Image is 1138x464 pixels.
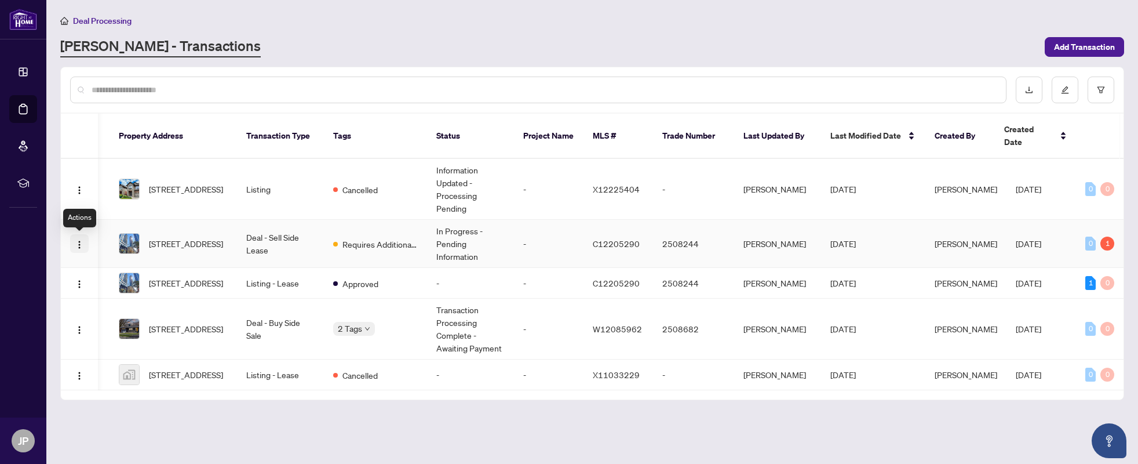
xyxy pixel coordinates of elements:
[149,183,223,195] span: [STREET_ADDRESS]
[342,238,418,251] span: Requires Additional Docs
[427,360,514,390] td: -
[653,268,734,299] td: 2508244
[734,360,821,390] td: [PERSON_NAME]
[514,299,583,360] td: -
[1097,86,1105,94] span: filter
[149,277,223,289] span: [STREET_ADDRESS]
[73,16,132,26] span: Deal Processing
[1045,37,1124,57] button: Add Transaction
[1016,238,1041,249] span: [DATE]
[18,433,28,449] span: JP
[734,220,821,268] td: [PERSON_NAME]
[119,319,139,339] img: thumbnail-img
[925,114,995,159] th: Created By
[1088,77,1114,103] button: filter
[119,273,139,293] img: thumbnail-img
[342,183,378,196] span: Cancelled
[514,114,583,159] th: Project Name
[75,371,84,380] img: Logo
[237,159,324,220] td: Listing
[1061,86,1069,94] span: edit
[734,299,821,360] td: [PERSON_NAME]
[1016,278,1041,288] span: [DATE]
[1100,276,1114,290] div: 0
[1100,237,1114,251] div: 1
[63,209,96,227] div: Actions
[75,186,84,195] img: Logo
[75,280,84,289] img: Logo
[70,365,89,384] button: Logo
[830,278,856,288] span: [DATE]
[1004,123,1053,148] span: Created Date
[237,360,324,390] td: Listing - Lease
[1100,322,1114,336] div: 0
[70,234,89,253] button: Logo
[1100,182,1114,196] div: 0
[593,369,640,380] span: X11033229
[364,326,370,332] span: down
[514,360,583,390] td: -
[1100,368,1114,382] div: 0
[427,114,514,159] th: Status
[70,180,89,198] button: Logo
[119,234,139,253] img: thumbnail-img
[237,268,324,299] td: Listing - Lease
[110,114,237,159] th: Property Address
[514,220,583,268] td: -
[342,277,378,290] span: Approved
[514,268,583,299] td: -
[1016,324,1041,334] span: [DATE]
[1085,276,1096,290] div: 1
[935,238,997,249] span: [PERSON_NAME]
[60,37,261,57] a: [PERSON_NAME] - Transactions
[70,274,89,292] button: Logo
[653,360,734,390] td: -
[338,322,362,335] span: 2 Tags
[734,159,821,220] td: [PERSON_NAME]
[830,129,901,142] span: Last Modified Date
[593,184,640,194] span: X12225404
[119,365,139,385] img: thumbnail-img
[830,184,856,194] span: [DATE]
[119,179,139,199] img: thumbnail-img
[514,159,583,220] td: -
[653,159,734,220] td: -
[830,324,856,334] span: [DATE]
[935,324,997,334] span: [PERSON_NAME]
[1016,369,1041,380] span: [DATE]
[9,9,37,30] img: logo
[324,114,427,159] th: Tags
[935,278,997,288] span: [PERSON_NAME]
[1052,77,1078,103] button: edit
[149,322,223,335] span: [STREET_ADDRESS]
[830,238,856,249] span: [DATE]
[70,320,89,338] button: Logo
[1085,368,1096,382] div: 0
[935,369,997,380] span: [PERSON_NAME]
[583,114,653,159] th: MLS #
[1085,182,1096,196] div: 0
[821,114,925,159] th: Last Modified Date
[653,220,734,268] td: 2508244
[1085,237,1096,251] div: 0
[935,184,997,194] span: [PERSON_NAME]
[237,114,324,159] th: Transaction Type
[1025,86,1033,94] span: download
[427,299,514,360] td: Transaction Processing Complete - Awaiting Payment
[60,17,68,25] span: home
[75,325,84,335] img: Logo
[237,220,324,268] td: Deal - Sell Side Lease
[734,114,821,159] th: Last Updated By
[593,324,642,334] span: W12085962
[342,369,378,382] span: Cancelled
[830,369,856,380] span: [DATE]
[75,240,84,249] img: Logo
[1016,184,1041,194] span: [DATE]
[237,299,324,360] td: Deal - Buy Side Sale
[734,268,821,299] td: [PERSON_NAME]
[149,368,223,381] span: [STREET_ADDRESS]
[149,237,223,250] span: [STREET_ADDRESS]
[1016,77,1042,103] button: download
[1054,38,1115,56] span: Add Transaction
[1085,322,1096,336] div: 0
